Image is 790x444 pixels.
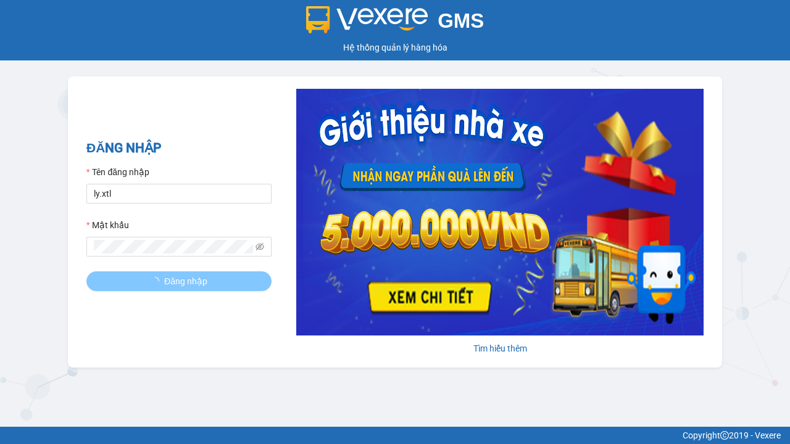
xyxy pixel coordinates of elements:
span: loading [151,277,164,286]
img: banner-0 [296,89,704,335]
div: Hệ thống quản lý hàng hóa [3,41,787,54]
span: eye-invisible [256,242,264,251]
label: Mật khẩu [86,218,129,232]
a: GMS [306,18,484,28]
input: Mật khẩu [94,240,253,253]
input: Tên đăng nhập [86,184,272,203]
span: Đăng nhập [164,274,207,288]
span: copyright [720,431,729,440]
button: Đăng nhập [86,271,272,291]
img: logo 2 [306,6,428,33]
div: Copyright 2019 - Vexere [9,429,781,442]
label: Tên đăng nhập [86,165,149,179]
h2: ĐĂNG NHẬP [86,138,272,158]
div: Tìm hiểu thêm [296,342,704,355]
span: GMS [438,9,484,32]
